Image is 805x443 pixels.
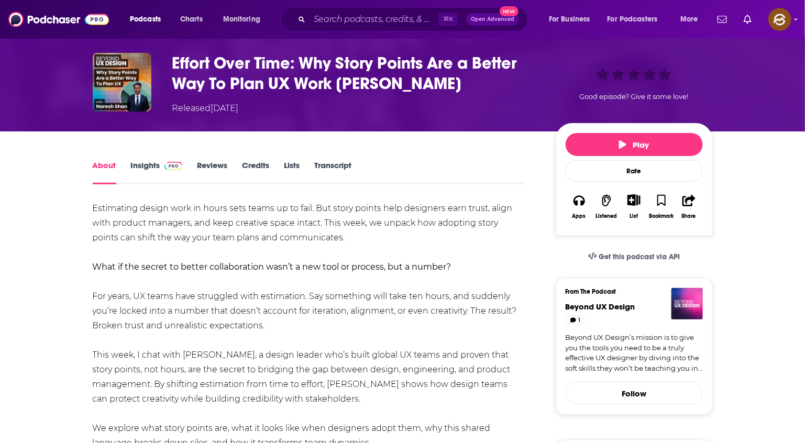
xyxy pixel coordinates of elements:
[566,187,593,226] button: Apps
[172,102,239,115] div: Released [DATE]
[673,11,711,28] button: open menu
[93,262,451,272] strong: What if the secret to better collaboration wasn’t a new tool or process, but a number?
[566,302,635,312] a: Beyond UX Design
[93,160,116,184] a: About
[623,194,645,206] button: Show More Button
[680,12,698,27] span: More
[310,11,438,28] input: Search podcasts, credits, & more...
[580,93,689,101] span: Good episode? Give it some love!
[164,162,183,170] img: Podchaser Pro
[197,160,227,184] a: Reviews
[740,10,756,28] a: Show notifications dropdown
[466,13,519,26] button: Open AdvancedNew
[471,17,514,22] span: Open Advanced
[566,316,586,324] a: 1
[291,7,538,31] div: Search podcasts, credits, & more...
[601,11,673,28] button: open menu
[173,11,209,28] a: Charts
[630,213,638,219] div: List
[648,187,675,226] button: Bookmark
[768,8,791,31] img: User Profile
[596,213,617,219] div: Listened
[566,160,703,182] div: Rate
[580,244,689,270] a: Get this podcast via API
[566,333,703,373] a: Beyond UX Design’s mission is to give you the tools you need to be a truly effective UX designer ...
[593,187,620,226] button: Listened
[130,12,161,27] span: Podcasts
[314,160,351,184] a: Transcript
[180,12,203,27] span: Charts
[572,213,586,219] div: Apps
[8,9,109,29] img: Podchaser - Follow, Share and Rate Podcasts
[172,53,539,94] h1: Effort Over Time: Why Story Points Are a Better Way To Plan UX Work Naresh Shan
[549,12,590,27] span: For Business
[216,11,274,28] button: open menu
[242,160,269,184] a: Credits
[682,213,696,219] div: Share
[620,187,647,226] div: Show More ButtonList
[542,11,603,28] button: open menu
[768,8,791,31] span: Logged in as hey85204
[438,13,458,26] span: ⌘ K
[599,252,680,261] span: Get this podcast via API
[619,140,649,150] span: Play
[123,11,174,28] button: open menu
[649,213,674,219] div: Bookmark
[284,160,300,184] a: Lists
[566,382,703,405] button: Follow
[131,160,183,184] a: InsightsPodchaser Pro
[671,288,703,319] img: Beyond UX Design
[713,10,731,28] a: Show notifications dropdown
[223,12,260,27] span: Monitoring
[578,315,580,326] span: 1
[768,8,791,31] button: Show profile menu
[675,187,702,226] button: Share
[608,12,658,27] span: For Podcasters
[566,133,703,156] button: Play
[500,6,519,16] span: New
[566,288,694,295] h3: From The Podcast
[93,53,151,112] img: Effort Over Time: Why Story Points Are a Better Way To Plan UX Work Naresh Shan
